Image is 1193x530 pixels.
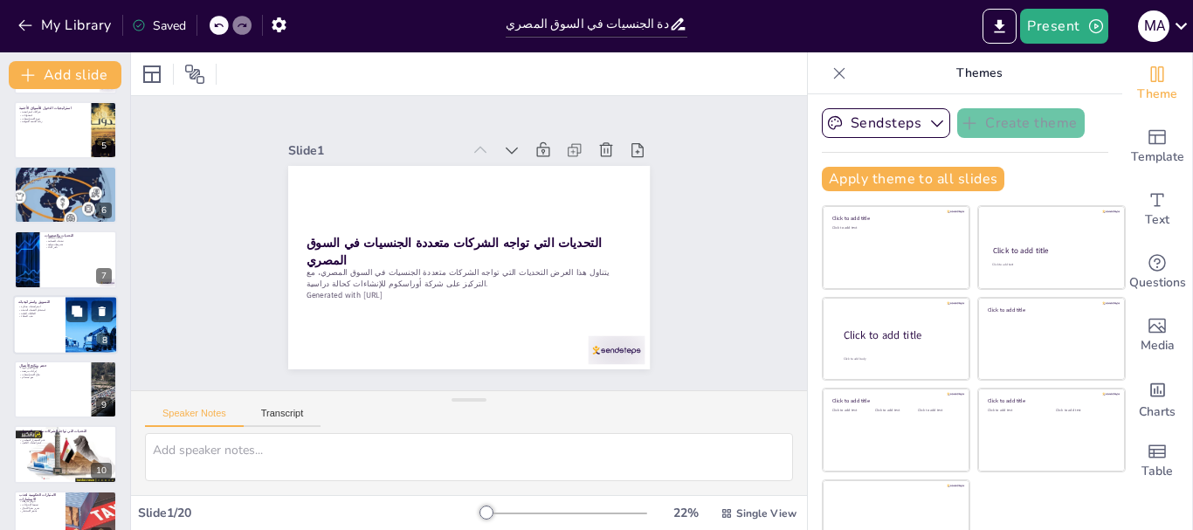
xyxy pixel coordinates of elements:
[1129,273,1186,293] span: Questions
[957,108,1085,138] button: Create theme
[1122,52,1192,115] div: Change the overall theme
[19,431,112,435] p: المنافسة المحلية
[327,139,528,409] p: Generated with [URL]
[19,435,112,438] p: التغيرات الاقتصادية
[1131,148,1184,167] span: Template
[506,11,669,37] input: Insert title
[14,361,117,418] div: 9
[844,357,954,361] div: Click to add body
[96,138,112,154] div: 5
[13,11,119,39] button: My Library
[184,64,205,85] span: Position
[832,409,872,413] div: Click to add text
[19,438,112,442] p: عدم الاستقرار السياسي
[875,409,914,413] div: Click to add text
[19,428,112,433] p: التحديات التي تواجه الشركات متعددة الجنسيات
[244,408,321,427] button: Transcript
[832,226,957,231] div: Click to add text
[832,215,957,222] div: Click to add title
[19,105,86,110] p: استراتيجيات الدخول للأسواق الأجنبية
[91,463,112,478] div: 10
[18,308,60,312] p: استخدام التقنيات الحديثة
[1138,10,1169,42] div: M A
[19,363,86,368] p: حجم ونتائج الأعمال
[45,240,112,244] p: تحديات اقتصادية
[19,441,112,444] p: استراتيجيات التكيف
[1138,9,1169,44] button: M A
[822,167,1004,191] button: Apply theme to all slides
[14,231,117,288] div: 7
[14,166,117,224] div: 6
[18,299,60,305] p: التسويق واستراتيجياته
[1145,210,1169,230] span: Text
[18,314,60,318] p: جذب العملاء
[19,500,60,504] p: حوافز ضريبية
[353,107,554,354] strong: التحديات التي تواجه الشركات متعددة الجنسيات في السوق المصري
[18,305,60,308] p: استراتيجيات مبتكرة
[14,101,117,159] div: 5
[1122,304,1192,367] div: Add images, graphics, shapes or video
[18,312,60,315] p: العلاقات العامة
[736,506,796,520] span: Single View
[19,172,112,176] p: فروع في دول متعددة
[19,117,86,120] p: تنوع الاستراتيجيات
[988,306,1113,313] div: Click to add title
[97,333,113,348] div: 8
[431,38,547,188] div: Slide 1
[13,295,118,354] div: 8
[92,300,113,321] button: Delete Slide
[832,397,957,404] div: Click to add title
[1122,367,1192,430] div: Add charts and graphs
[1020,9,1107,44] button: Present
[19,506,60,510] p: تعزيز بيئة الأعمال
[138,60,166,88] div: Layout
[844,328,955,343] div: Click to add title
[665,505,707,521] div: 22 %
[96,397,112,413] div: 9
[132,17,186,34] div: Saved
[1122,241,1192,304] div: Get real-time input from your audience
[1122,430,1192,492] div: Add a table
[96,268,112,284] div: 7
[45,244,112,247] p: تشريعات محلية
[14,425,117,483] div: 10
[19,178,112,182] p: التوسع في الأسواق
[19,492,60,502] p: الامتيازات الحكومية لجذب الاستثمارات
[19,175,112,178] p: تحقيق الأهداف الاستراتيجية
[19,367,86,370] p: نتائج أعمال قوية
[983,9,1017,44] button: Export to PowerPoint
[1122,115,1192,178] div: Add ready made slides
[19,169,112,174] p: الانتشار الجغرافي للشركة
[1137,85,1177,104] span: Theme
[19,114,86,117] p: استحواذات
[19,373,86,376] p: نجاح الاستراتيجيات
[1056,409,1111,413] div: Click to add text
[96,203,112,218] div: 6
[988,397,1113,404] div: Click to add title
[45,237,112,240] p: تحديات سياسية
[66,300,87,321] button: Duplicate Slide
[19,370,86,374] p: إيرادات مرتفعة
[993,245,1109,256] div: Click to add title
[19,503,60,506] p: تبسيط الإجراءات
[1141,336,1175,355] span: Media
[9,61,121,89] button: Add slide
[1141,462,1173,481] span: Table
[45,246,112,250] p: تأثير الأداء
[822,108,950,138] button: Sendsteps
[19,376,86,380] p: نمو مستدام
[336,126,546,403] p: يتناول هذا العرض التحديات التي تواجه الشركات متعددة الجنسيات في السوق المصري، مع التركيز على شركة...
[19,110,86,114] p: شراكات استراتيجية
[19,182,112,185] p: تعزيز المكانة
[1139,403,1176,422] span: Charts
[918,409,957,413] div: Click to add text
[19,510,60,513] p: تحفيز الاستثمار
[988,409,1043,413] div: Click to add text
[138,505,479,521] div: Slide 1 / 20
[19,120,86,123] p: زيادة الحصة السوقية
[45,233,112,238] p: التحديات والصعوبات
[145,408,244,427] button: Speaker Notes
[992,263,1108,267] div: Click to add text
[1122,178,1192,241] div: Add text boxes
[853,52,1105,94] p: Themes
